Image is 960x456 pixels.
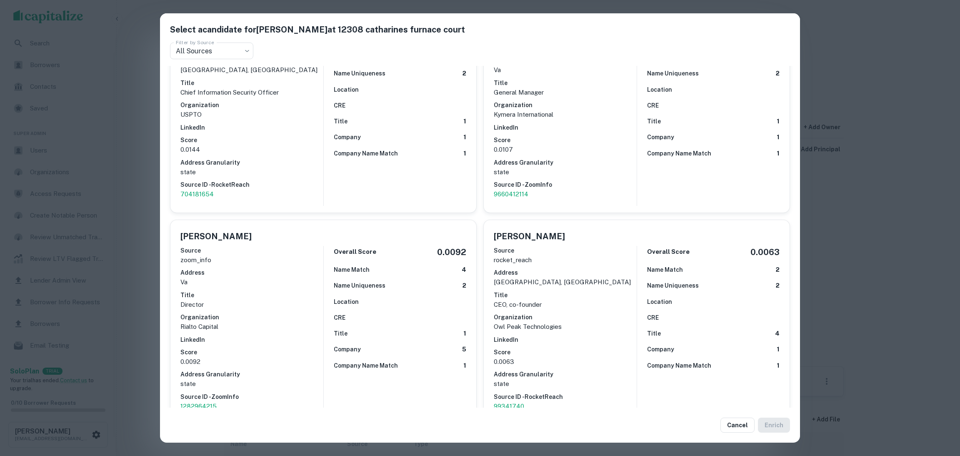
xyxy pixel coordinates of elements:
h5: 0.0092 [437,246,466,258]
h6: Source [180,246,323,255]
h6: Address Granularity [494,370,637,379]
h6: Score [494,348,637,357]
h6: CRE [647,101,659,110]
h6: Company [334,133,361,142]
h6: Address Granularity [180,158,323,167]
p: state [180,167,323,177]
h6: Location [334,297,359,306]
p: state [494,167,637,177]
h6: Location [647,85,672,94]
h6: 1 [463,117,466,126]
h6: Title [334,329,347,338]
h6: LinkedIn [180,335,323,344]
h6: Source ID - ZoomInfo [494,180,637,189]
h6: Score [494,135,637,145]
h5: [PERSON_NAME] [180,230,252,243]
h6: Score [180,135,323,145]
h6: Company Name Match [334,149,398,158]
h6: Location [647,297,672,306]
a: 704181654 [180,189,323,199]
p: zoom_info [180,255,323,265]
h6: Title [494,78,637,88]
h6: 4 [462,265,466,275]
h6: Title [647,117,661,126]
h6: Name Uniqueness [647,281,699,290]
h6: Organization [180,313,323,322]
a: 99341740 [494,401,637,411]
h6: Organization [494,313,637,322]
h6: 1 [463,133,466,142]
p: [GEOGRAPHIC_DATA], [GEOGRAPHIC_DATA] [180,65,323,75]
h5: Select a candidate for [PERSON_NAME] at 12308 catharines furnace court [170,23,790,36]
h6: Title [180,78,323,88]
p: [GEOGRAPHIC_DATA], [GEOGRAPHIC_DATA] [494,277,637,287]
h6: 1 [777,133,780,142]
h6: Source [494,246,637,255]
h6: Overall Score [334,247,376,257]
h6: Company Name Match [647,149,711,158]
a: 9660412114 [494,189,637,199]
h6: Overall Score [647,247,690,257]
h6: Organization [494,100,637,110]
h6: 1 [777,117,780,126]
p: 0.0107 [494,145,637,155]
h6: LinkedIn [180,123,323,132]
h6: 2 [776,69,780,78]
h6: Name Uniqueness [647,69,699,78]
p: Chief Information Security Officer [180,88,323,98]
h6: Company Name Match [647,361,711,370]
h6: 1 [463,149,466,158]
h6: 1 [463,361,466,371]
h6: CRE [334,313,345,322]
p: va [494,65,637,75]
button: Cancel [720,418,755,433]
h6: Name Match [647,265,683,274]
p: Kymera International [494,110,637,120]
h6: Organization [180,100,323,110]
h6: CRE [334,101,345,110]
h6: 2 [462,69,466,78]
h6: 1 [777,361,780,371]
h6: 2 [776,265,780,275]
p: Director [180,300,323,310]
h6: Company [647,345,674,354]
p: General Manager [494,88,637,98]
h6: Company Name Match [334,361,398,370]
p: CEO, co-founder [494,300,637,310]
h6: Address Granularity [494,158,637,167]
h6: 4 [775,329,780,338]
p: Owl Peak Technologies [494,322,637,332]
p: 0.0092 [180,357,323,367]
h6: Name Uniqueness [334,69,385,78]
label: Filter by Source [176,39,214,46]
h6: Score [180,348,323,357]
h6: Company [334,345,361,354]
h6: Address Granularity [180,370,323,379]
h5: 0.0063 [750,246,780,258]
p: state [180,379,323,389]
h6: Name Match [334,265,370,274]
p: Rialto Capital [180,322,323,332]
h6: Title [494,291,637,300]
p: va [180,277,323,287]
h6: 2 [462,281,466,291]
h6: 1 [463,329,466,338]
div: Chat Widget [918,389,960,429]
h6: LinkedIn [494,335,637,344]
p: 0.0063 [494,357,637,367]
h6: Title [180,291,323,300]
h6: Company [647,133,674,142]
p: rocket_reach [494,255,637,265]
h6: Location [334,85,359,94]
h6: 5 [462,345,466,354]
h6: Source ID - ZoomInfo [180,392,323,401]
a: 1282964215 [180,401,323,411]
p: 0.0144 [180,145,323,155]
h6: Address [494,268,637,277]
h6: 1 [777,345,780,354]
p: USPTO [180,110,323,120]
h6: Title [334,117,347,126]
